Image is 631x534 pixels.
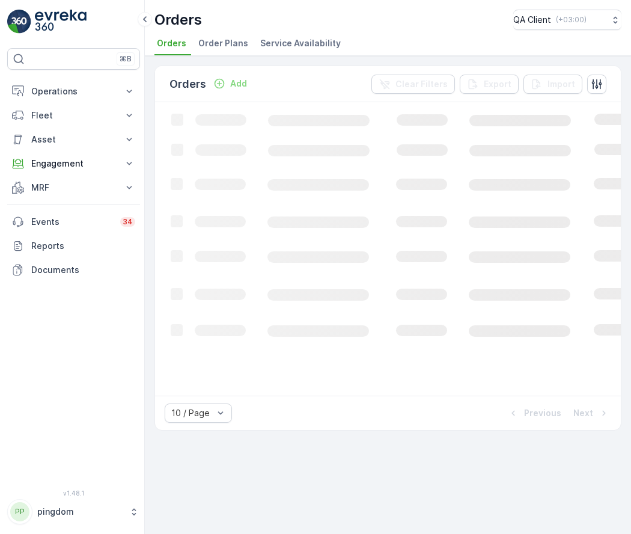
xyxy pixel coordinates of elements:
p: Engagement [31,158,116,170]
p: Previous [524,407,561,419]
a: Documents [7,258,140,282]
p: pingdom [37,506,123,518]
p: Asset [31,133,116,146]
button: Export [460,75,519,94]
p: Reports [31,240,135,252]
img: logo_light-DOdMpM7g.png [35,10,87,34]
p: Orders [169,76,206,93]
span: Order Plans [198,37,248,49]
p: MRF [31,182,116,194]
button: Add [209,76,252,91]
p: Operations [31,85,116,97]
button: PPpingdom [7,499,140,524]
a: Events34 [7,210,140,234]
span: Orders [157,37,186,49]
p: Next [573,407,593,419]
a: Reports [7,234,140,258]
button: Engagement [7,152,140,176]
p: Fleet [31,109,116,121]
span: Service Availability [260,37,341,49]
p: Documents [31,264,135,276]
p: Orders [154,10,202,29]
button: Import [523,75,582,94]
p: Events [31,216,113,228]
button: Fleet [7,103,140,127]
img: logo [7,10,31,34]
button: MRF [7,176,140,200]
button: Previous [506,406,562,420]
span: v 1.48.1 [7,489,140,497]
p: QA Client [513,14,551,26]
button: Clear Filters [371,75,455,94]
p: Clear Filters [395,78,448,90]
div: PP [10,502,29,521]
p: Add [230,78,247,90]
p: Import [547,78,575,90]
button: Asset [7,127,140,152]
p: Export [484,78,511,90]
button: QA Client(+03:00) [513,10,621,30]
p: ⌘B [120,54,132,64]
button: Operations [7,79,140,103]
p: ( +03:00 ) [556,15,587,25]
button: Next [572,406,611,420]
p: 34 [123,217,133,227]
